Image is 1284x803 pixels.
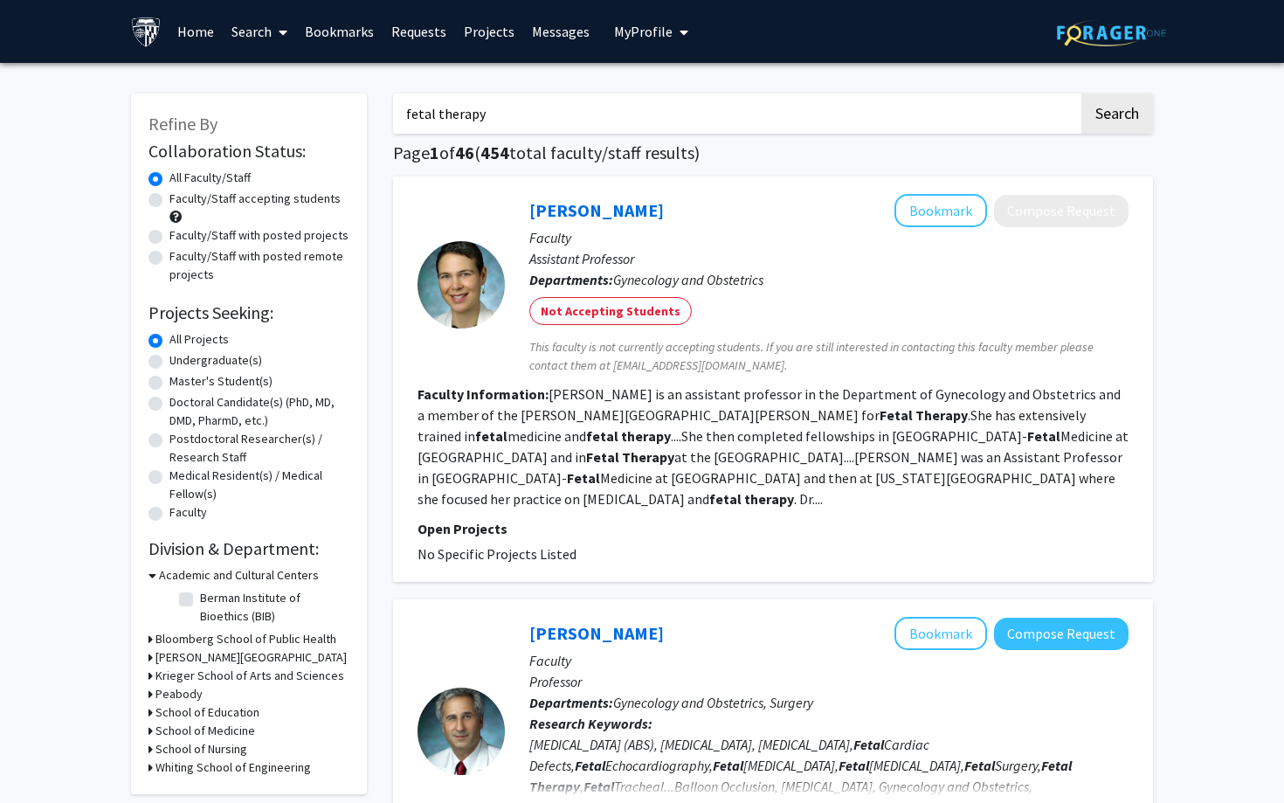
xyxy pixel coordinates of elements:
img: Johns Hopkins University Logo [131,17,162,47]
label: Medical Resident(s) / Medical Fellow(s) [169,467,349,503]
a: Bookmarks [296,1,383,62]
span: 454 [480,142,509,163]
p: Faculty [529,227,1129,248]
h2: Projects Seeking: [148,302,349,323]
b: Fetal [1027,427,1060,445]
button: Add Mara Rosner to Bookmarks [894,194,987,227]
label: Faculty/Staff with posted projects [169,226,349,245]
b: Therapy [529,778,580,795]
span: Refine By [148,113,217,135]
label: Undergraduate(s) [169,351,262,370]
b: Fetal [853,736,884,753]
span: This faculty is not currently accepting students. If you are still interested in contacting this ... [529,338,1129,375]
label: Faculty/Staff accepting students [169,190,341,208]
span: 46 [455,142,474,163]
h3: [PERSON_NAME][GEOGRAPHIC_DATA] [155,648,347,667]
label: Master's Student(s) [169,372,273,391]
span: My Profile [614,23,673,40]
b: Therapy [915,406,968,424]
button: Search [1081,93,1153,134]
h3: Whiting School of Engineering [155,758,311,777]
h1: Page of ( total faculty/staff results) [393,142,1153,163]
label: Faculty/Staff with posted remote projects [169,247,349,284]
label: Berman Institute of Bioethics (BIB) [200,589,345,626]
p: Professor [529,671,1129,692]
fg-read-more: [PERSON_NAME] is an assistant professor in the Department of Gynecology and Obstetrics and a memb... [418,385,1129,508]
b: Fetal [583,778,614,795]
a: Messages [523,1,598,62]
p: Faculty [529,650,1129,671]
h3: Bloomberg School of Public Health [155,630,336,648]
a: Search [223,1,296,62]
iframe: Chat [13,724,74,790]
b: Fetal [880,406,913,424]
a: [PERSON_NAME] [529,199,664,221]
button: Compose Request to Ahmet Baschat [994,618,1129,650]
label: Doctoral Candidate(s) (PhD, MD, DMD, PharmD, etc.) [169,393,349,430]
a: Projects [455,1,523,62]
b: therapy [744,490,794,508]
b: fetal [586,427,618,445]
h3: Krieger School of Arts and Sciences [155,667,344,685]
span: No Specific Projects Listed [418,545,576,563]
label: All Faculty/Staff [169,169,251,187]
b: Therapy [622,448,674,466]
b: fetal [709,490,742,508]
b: Research Keywords: [529,715,652,732]
b: Fetal [567,469,600,487]
mat-chip: Not Accepting Students [529,297,692,325]
img: ForagerOne Logo [1057,19,1166,46]
b: Fetal [1041,757,1072,774]
span: 1 [430,142,439,163]
input: Search Keywords [393,93,1079,134]
a: [PERSON_NAME] [529,622,664,644]
b: Departments: [529,271,613,288]
span: Gynecology and Obstetrics [613,271,763,288]
b: Fetal [839,757,869,774]
b: fetal [475,427,507,445]
b: therapy [621,427,671,445]
b: Departments: [529,694,613,711]
b: Fetal [713,757,743,774]
p: Open Projects [418,518,1129,539]
b: Faculty Information: [418,385,549,403]
label: Postdoctoral Researcher(s) / Research Staff [169,430,349,467]
a: Home [169,1,223,62]
a: Requests [383,1,455,62]
h2: Division & Department: [148,538,349,559]
h3: School of Nursing [155,740,247,758]
h2: Collaboration Status: [148,141,349,162]
label: Faculty [169,503,207,522]
b: Fetal [964,757,995,774]
b: Fetal [586,448,619,466]
h3: School of Medicine [155,722,255,740]
button: Add Ahmet Baschat to Bookmarks [894,617,987,650]
h3: Peabody [155,685,203,703]
p: Assistant Professor [529,248,1129,269]
h3: Academic and Cultural Centers [159,566,319,585]
label: All Projects [169,330,229,349]
button: Compose Request to Mara Rosner [994,195,1129,227]
h3: School of Education [155,703,259,722]
span: Gynecology and Obstetrics, Surgery [613,694,813,711]
b: Fetal [575,757,605,774]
